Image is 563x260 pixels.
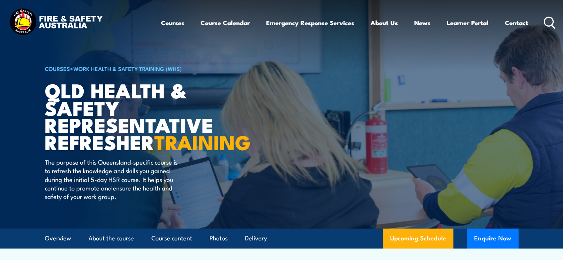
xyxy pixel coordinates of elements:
a: Emergency Response Services [266,13,354,33]
a: Courses [161,13,184,33]
button: Enquire Now [467,229,519,249]
h1: QLD Health & Safety Representative Refresher [45,81,228,151]
a: Course content [151,229,192,248]
a: Learner Portal [447,13,489,33]
a: COURSES [45,64,70,72]
strong: TRAINING [154,126,251,157]
a: News [414,13,430,33]
a: Upcoming Schedule [383,229,453,249]
a: About Us [371,13,398,33]
a: Work Health & Safety Training (WHS) [73,64,182,72]
a: Contact [505,13,528,33]
a: Photos [210,229,228,248]
p: The purpose of this Queensland-specific course is to refresh the knowledge and skills you gained ... [45,158,180,201]
a: Overview [45,229,71,248]
a: About the course [88,229,134,248]
h6: > [45,64,228,73]
a: Delivery [245,229,267,248]
a: Course Calendar [201,13,250,33]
